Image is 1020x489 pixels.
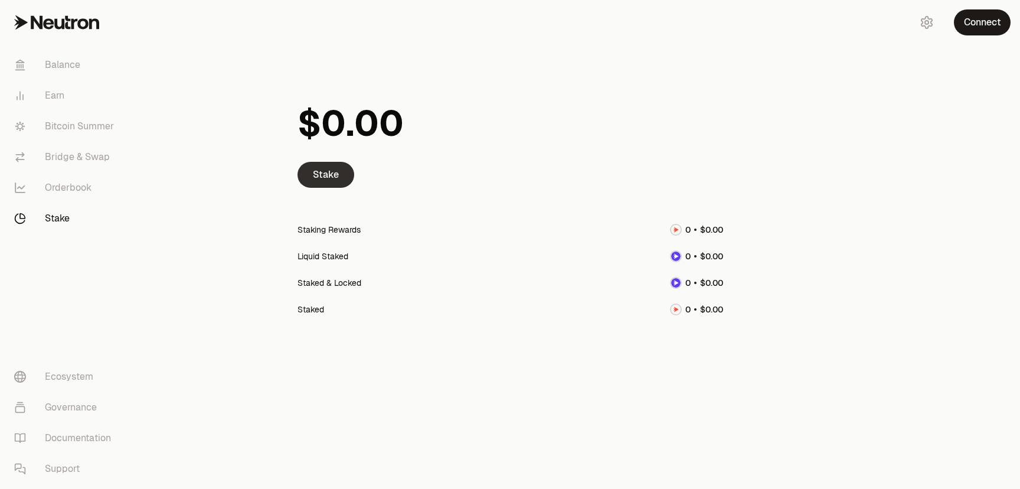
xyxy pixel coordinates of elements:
a: Stake [297,162,354,188]
a: Support [5,454,127,484]
a: Governance [5,392,127,423]
img: dNTRN Logo [671,278,681,288]
a: Ecosystem [5,361,127,392]
a: Bridge & Swap [5,142,127,172]
img: dNTRN Logo [671,252,681,261]
a: Bitcoin Summer [5,111,127,142]
button: Connect [954,9,1011,35]
div: Staking Rewards [297,224,361,236]
div: Staked & Locked [297,277,361,289]
img: NTRN Logo [671,225,681,234]
a: Earn [5,80,127,111]
div: Liquid Staked [297,250,348,262]
img: NTRN Logo [671,305,681,314]
a: Orderbook [5,172,127,203]
a: Stake [5,203,127,234]
a: Balance [5,50,127,80]
a: Documentation [5,423,127,454]
div: Staked [297,304,324,315]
